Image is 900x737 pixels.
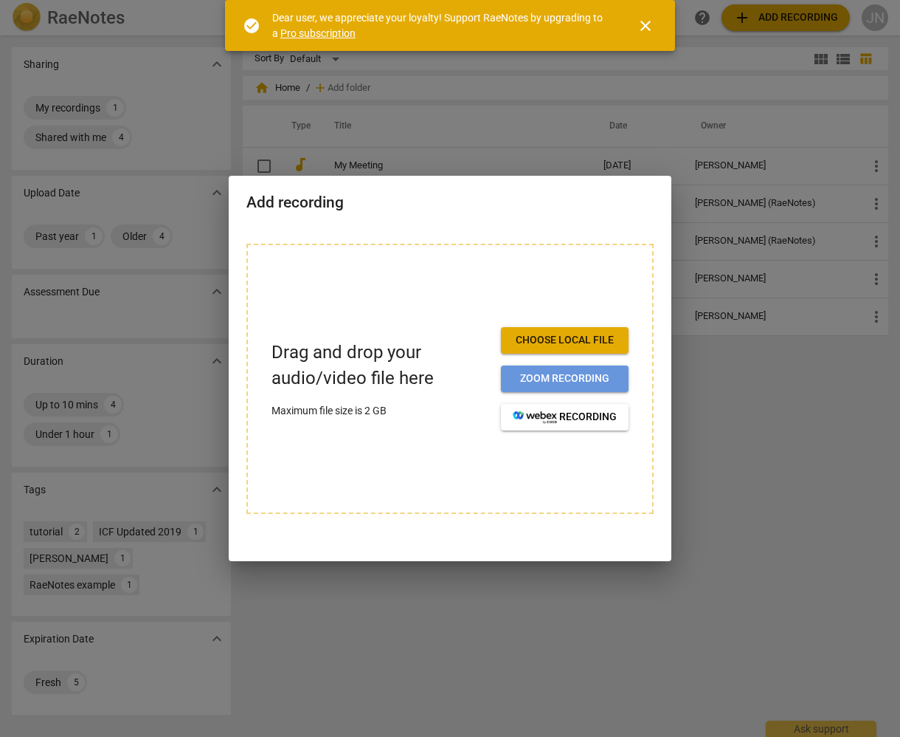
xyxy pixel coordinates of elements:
[513,371,617,386] span: Zoom recording
[272,10,610,41] div: Dear user, we appreciate your loyalty! Support RaeNotes by upgrading to a
[637,17,654,35] span: close
[271,340,489,391] p: Drag and drop your audio/video file here
[246,193,654,212] h2: Add recording
[501,366,629,392] button: Zoom recording
[271,403,489,419] p: Maximum file size is 2 GB
[628,8,663,44] button: Close
[280,27,356,39] a: Pro subscription
[513,333,617,348] span: Choose local file
[501,404,629,431] button: recording
[513,410,617,425] span: recording
[243,17,260,35] span: check_circle
[501,327,629,354] button: Choose local file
